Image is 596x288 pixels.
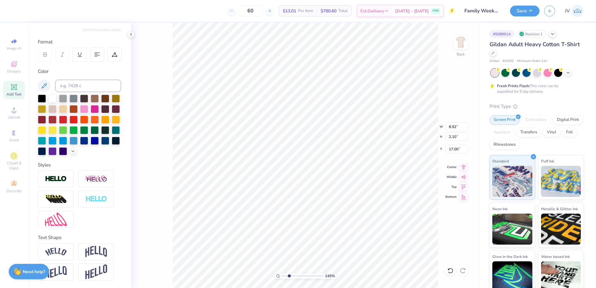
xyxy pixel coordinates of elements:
[445,185,457,189] span: Top
[325,273,335,279] span: 245 %
[298,8,313,14] span: Per Item
[23,269,45,275] strong: Need help?
[85,196,107,203] img: Negative Space
[565,7,570,15] span: JV
[45,266,67,278] img: Flag
[38,234,121,241] div: Text Shape
[490,41,580,48] span: Gildan Adult Heavy Cotton T-Shirt
[7,92,21,97] span: Add Text
[553,115,583,125] div: Digital Print
[445,195,457,199] span: Bottom
[454,36,467,48] img: Back
[445,165,457,169] span: Center
[3,161,25,171] span: Clipart & logos
[321,8,336,14] span: $780.60
[7,69,21,74] span: Designs
[571,5,584,17] img: Jo Vincent
[497,83,573,94] div: This color can be expedited for 5 day delivery.
[9,138,19,143] span: Greek
[492,206,508,212] span: Neon Ink
[8,115,20,120] span: Upload
[492,158,509,164] span: Standard
[543,128,560,137] div: Vinyl
[541,158,554,164] span: Puff Ink
[85,175,107,183] img: Shadow
[45,194,67,204] img: 3d Illusion
[283,8,296,14] span: $13.01
[85,246,107,258] img: Arch
[45,248,67,256] img: Arc
[432,9,439,13] span: FREE
[503,59,514,64] span: # G500
[445,175,457,179] span: Middle
[492,253,528,260] span: Glow in the Dark Ink
[492,214,532,245] img: Neon Ink
[490,30,514,38] div: # 508991A
[490,128,514,137] div: Applique
[541,166,581,197] img: Puff Ink
[82,27,121,32] button: Switch to Greek Letters
[395,8,429,14] span: [DATE] - [DATE]
[490,115,520,125] div: Screen Print
[45,213,67,226] img: Free Distort
[7,188,21,193] span: Decorate
[490,59,499,64] span: Gildan
[562,128,577,137] div: Foil
[457,51,465,57] div: Back
[38,162,121,169] div: Styles
[85,264,107,280] img: Rise
[541,214,581,245] img: Metallic & Glitter Ink
[45,175,67,183] img: Stroke
[7,46,21,51] span: Image AI
[238,5,263,16] input: – –
[490,140,520,149] div: Rhinestones
[338,8,348,14] span: Total
[521,115,551,125] div: Embroidery
[516,128,541,137] div: Transfers
[510,6,540,16] button: Save
[38,68,121,75] div: Color
[460,5,505,17] input: Untitled Design
[55,80,121,92] input: e.g. 7428 c
[38,38,122,46] div: Format
[497,83,530,88] strong: Fresh Prints Flash:
[517,59,548,64] span: Minimum Order: 24 +
[541,206,578,212] span: Metallic & Glitter Ink
[565,5,584,17] a: JV
[490,103,584,110] div: Print Type
[541,253,570,260] span: Water based Ink
[517,30,546,38] div: Revision 1
[360,8,384,14] span: Est. Delivery
[492,166,532,197] img: Standard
